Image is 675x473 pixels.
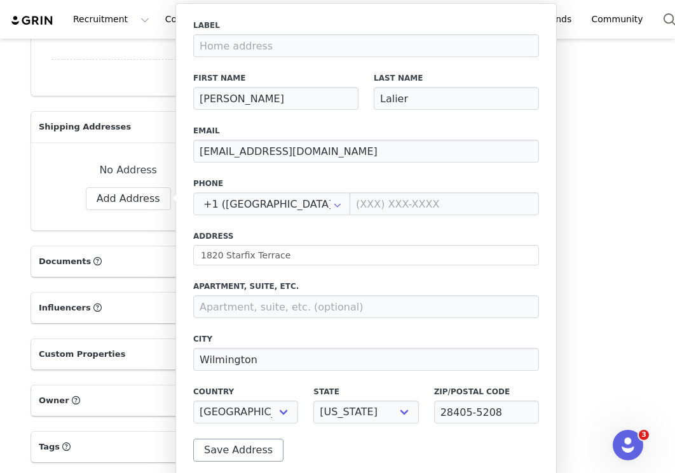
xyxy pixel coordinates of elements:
[39,255,91,268] span: Documents
[193,125,539,137] label: Email
[10,15,55,27] img: grin logo
[193,20,539,31] label: Label
[193,281,539,292] label: Apartment, suite, etc.
[193,245,539,265] input: Address
[51,163,205,178] div: No Address
[193,140,539,163] input: Email
[39,302,91,314] span: Influencers
[313,386,418,397] label: State
[193,178,539,189] label: Phone
[193,192,350,215] input: Country
[434,386,539,397] label: Zip/Postal Code
[39,394,69,407] span: Owner
[193,333,539,345] label: City
[639,430,649,440] span: 3
[613,430,643,460] iframe: Intercom live chat
[10,10,359,24] body: Rich Text Area. Press ALT-0 for help.
[39,348,125,361] span: Custom Properties
[193,72,358,84] label: First Name
[374,87,539,110] input: Last Name
[434,401,539,423] input: Zip/Postal code
[193,295,539,318] input: Apartment, suite, etc. (optional)
[39,441,60,453] span: Tags
[193,34,539,57] input: Home address
[193,386,298,397] label: Country
[193,87,358,110] input: First Name
[193,230,539,242] label: Address
[193,192,350,215] div: United States
[350,192,539,215] input: (XXX) XXX-XXXX
[584,5,657,34] a: Community
[533,5,583,34] a: Brands
[65,5,157,34] button: Recruitment
[193,348,539,371] input: City
[193,439,283,462] button: Save Address
[39,121,131,133] span: Shipping Addresses
[86,187,171,210] button: Add Address
[374,72,539,84] label: Last Name
[158,5,231,34] button: Contacts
